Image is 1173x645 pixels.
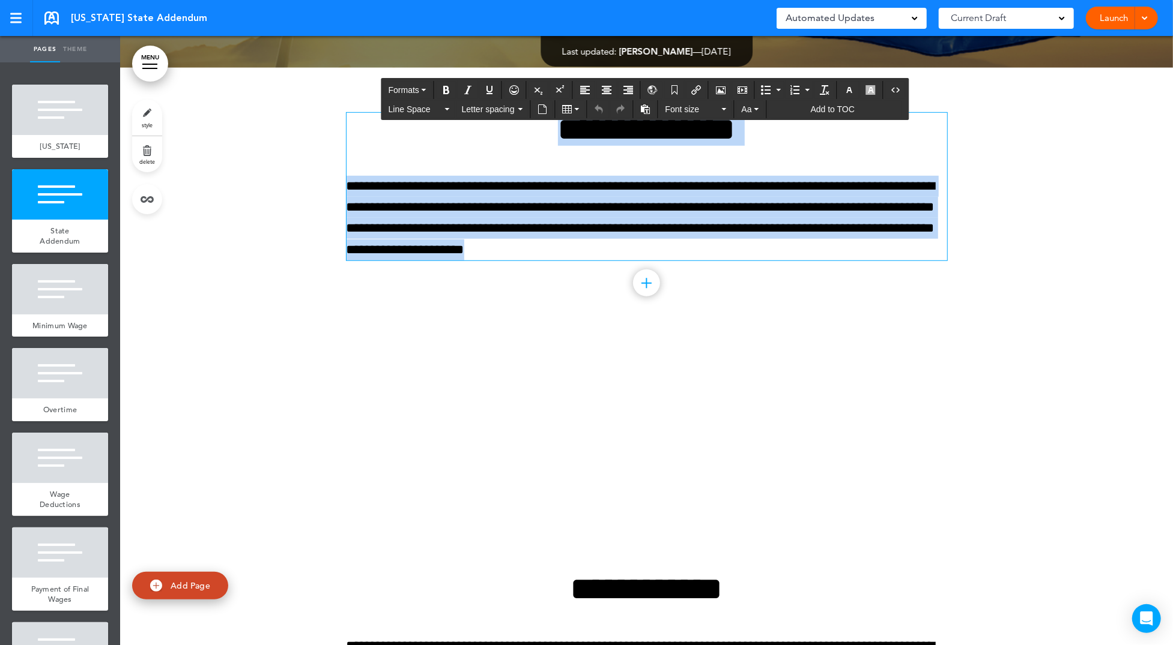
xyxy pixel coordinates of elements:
div: Superscript [550,81,571,99]
a: MENU [132,46,168,82]
span: Line Space [389,103,443,115]
span: State Addendum [40,226,80,247]
a: Wage Deductions [12,483,108,516]
div: Open Intercom Messenger [1132,604,1161,633]
span: Formats [389,85,419,95]
a: Theme [60,36,90,62]
div: Italic [458,81,478,99]
div: Undo [589,100,610,118]
span: Font size [665,103,720,115]
a: Pages [30,36,60,62]
div: Bullet list [757,81,784,99]
span: style [142,121,153,128]
div: Anchor [664,81,685,99]
a: delete [132,136,162,172]
span: Add Page [171,580,210,590]
span: [US_STATE] [40,141,80,151]
div: Redo [611,100,631,118]
span: Payment of Final Wages [31,584,89,605]
a: State Addendum [12,220,108,253]
a: [US_STATE] [12,135,108,158]
a: Add Page [132,572,228,600]
div: Numbered list [786,81,813,99]
span: [DATE] [702,46,731,57]
div: Align left [575,81,595,99]
div: Source code [885,81,906,99]
span: [PERSON_NAME] [619,46,693,57]
span: delete [139,158,155,165]
span: Automated Updates [786,10,874,26]
span: Letter spacing [462,103,516,115]
a: Launch [1095,7,1133,29]
div: Insert/Edit global anchor link [643,81,663,99]
div: Insert document [533,100,553,118]
span: Last updated: [562,46,617,57]
span: Add to TOC [811,104,855,114]
div: Insert/edit airmason link [686,81,706,99]
a: Overtime [12,398,108,421]
div: Insert/edit media [732,81,753,99]
a: style [132,100,162,136]
div: Paste as text [635,100,656,118]
div: Bold [436,81,456,99]
div: Subscript [529,81,549,99]
span: Overtime [43,404,77,415]
a: Minimum Wage [12,314,108,337]
div: Underline [479,81,500,99]
span: [US_STATE] State Addendum [71,11,207,25]
div: Align center [596,81,617,99]
div: Align right [618,81,638,99]
div: Airmason image [711,81,731,99]
div: Table [557,100,585,118]
span: Aa [742,104,752,114]
span: Current Draft [951,10,1006,26]
div: — [562,47,731,56]
img: add.svg [150,580,162,592]
span: Minimum Wage [32,320,88,331]
a: Payment of Final Wages [12,578,108,611]
div: Clear formatting [814,81,835,99]
span: Wage Deductions [40,489,80,510]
